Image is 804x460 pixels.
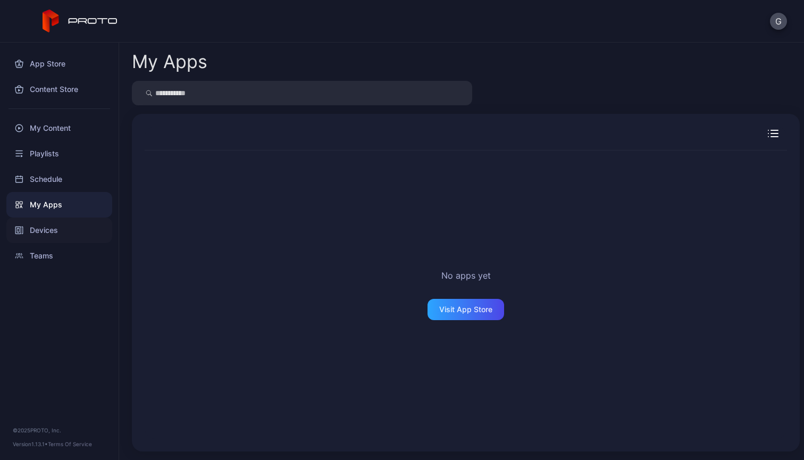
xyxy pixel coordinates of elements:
[770,13,787,30] button: G
[6,192,112,218] a: My Apps
[13,426,106,434] div: © 2025 PROTO, Inc.
[132,53,207,71] div: My Apps
[6,77,112,102] a: Content Store
[6,166,112,192] a: Schedule
[13,441,48,447] span: Version 1.13.1 •
[439,305,492,314] div: Visit App Store
[441,269,491,282] h2: No apps yet
[6,51,112,77] a: App Store
[6,141,112,166] a: Playlists
[428,299,504,320] button: Visit App Store
[6,243,112,269] a: Teams
[6,115,112,141] a: My Content
[6,218,112,243] a: Devices
[48,441,92,447] a: Terms Of Service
